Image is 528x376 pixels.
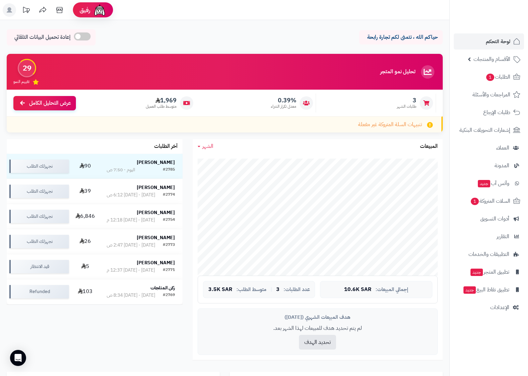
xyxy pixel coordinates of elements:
span: طلبات الشهر [397,104,416,109]
div: #2771 [163,267,175,274]
div: [DATE] - [DATE] 2:47 ص [107,242,155,249]
div: نجهزلك الطلب [9,210,69,223]
span: الإعدادات [490,303,509,312]
strong: [PERSON_NAME] [137,184,175,191]
h3: المبيعات [420,144,438,150]
span: عرض التحليل الكامل [29,99,71,107]
span: جديد [478,180,490,187]
div: قيد الانتظار [9,260,69,273]
span: 1,969 [146,97,177,104]
span: 1 [471,198,479,205]
a: تحديثات المنصة [18,3,34,18]
a: تطبيق نقاط البيعجديد [454,282,524,298]
div: #2769 [163,292,175,299]
td: 26 [72,229,99,254]
a: العملاء [454,140,524,156]
button: تحديد الهدف [299,335,336,350]
span: تطبيق المتجر [470,267,509,277]
span: أدوات التسويق [480,214,509,223]
div: [DATE] - [DATE] 8:34 ص [107,292,155,299]
span: الأقسام والمنتجات [473,55,510,64]
div: #2754 [163,217,175,223]
span: 3 [276,287,280,293]
strong: [PERSON_NAME] [137,234,175,241]
div: هدف المبيعات الشهري ([DATE]) [203,314,432,321]
strong: ركن المثلجات [150,284,175,291]
span: إجمالي المبيعات: [376,287,408,292]
span: متوسط الطلب: [236,287,267,292]
div: [DATE] - [DATE] 6:12 ص [107,192,155,198]
span: تطبيق نقاط البيع [463,285,509,294]
a: المدونة [454,158,524,174]
span: العملاء [496,143,509,153]
img: ai-face.png [93,3,106,17]
span: 1 [486,74,494,81]
div: #2773 [163,242,175,249]
p: حياكم الله ، نتمنى لكم تجارة رابحة [364,33,438,41]
span: 10.6K SAR [344,287,372,293]
div: #2774 [163,192,175,198]
span: جديد [463,286,476,294]
div: نجهزلك الطلب [9,160,69,173]
span: المدونة [495,161,509,170]
a: وآتس آبجديد [454,175,524,191]
div: [DATE] - [DATE] 12:18 م [107,217,155,223]
span: الطلبات [486,72,510,82]
span: الشهر [202,142,213,150]
strong: [PERSON_NAME] [137,259,175,266]
strong: [PERSON_NAME] [137,159,175,166]
span: طلبات الإرجاع [483,108,510,117]
a: الشهر [198,143,213,150]
a: السلات المتروكة1 [454,193,524,209]
a: التقارير [454,228,524,245]
span: متوسط طلب العميل [146,104,177,109]
div: Refunded [9,285,69,298]
p: لم يتم تحديد هدف للمبيعات لهذا الشهر بعد. [203,324,432,332]
span: السلات المتروكة [470,196,510,206]
span: 3.5K SAR [208,287,232,293]
a: الإعدادات [454,299,524,315]
a: التطبيقات والخدمات [454,246,524,262]
span: إعادة تحميل البيانات التلقائي [14,33,71,41]
span: وآتس آب [477,179,509,188]
span: تنبيهات السلة المتروكة غير مفعلة [358,121,422,128]
span: 0.39% [271,97,296,104]
td: 103 [72,279,99,304]
a: الطلبات1 [454,69,524,85]
td: 39 [72,179,99,204]
div: #2785 [163,167,175,173]
td: 5 [72,254,99,279]
span: التقارير [497,232,509,241]
h3: آخر الطلبات [154,144,178,150]
div: نجهزلك الطلب [9,185,69,198]
span: التطبيقات والخدمات [468,250,509,259]
span: جديد [470,269,483,276]
div: نجهزلك الطلب [9,235,69,248]
span: رفيق [80,6,90,14]
div: اليوم - 7:50 ص [107,167,135,173]
div: Open Intercom Messenger [10,350,26,366]
a: أدوات التسويق [454,211,524,227]
span: عدد الطلبات: [284,287,310,292]
strong: [PERSON_NAME] [137,209,175,216]
a: تطبيق المتجرجديد [454,264,524,280]
a: عرض التحليل الكامل [13,96,76,110]
span: لوحة التحكم [486,37,510,46]
a: إشعارات التحويلات البنكية [454,122,524,138]
td: 6,846 [72,204,99,229]
a: المراجعات والأسئلة [454,87,524,103]
span: | [271,287,272,292]
span: المراجعات والأسئلة [472,90,510,99]
span: تقييم النمو [13,79,29,85]
span: معدل تكرار الشراء [271,104,296,109]
div: [DATE] - [DATE] 12:37 م [107,267,155,274]
span: إشعارات التحويلات البنكية [459,125,510,135]
h3: تحليل نمو المتجر [380,69,415,75]
td: 90 [72,154,99,179]
a: لوحة التحكم [454,33,524,50]
span: 3 [397,97,416,104]
a: طلبات الإرجاع [454,104,524,120]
